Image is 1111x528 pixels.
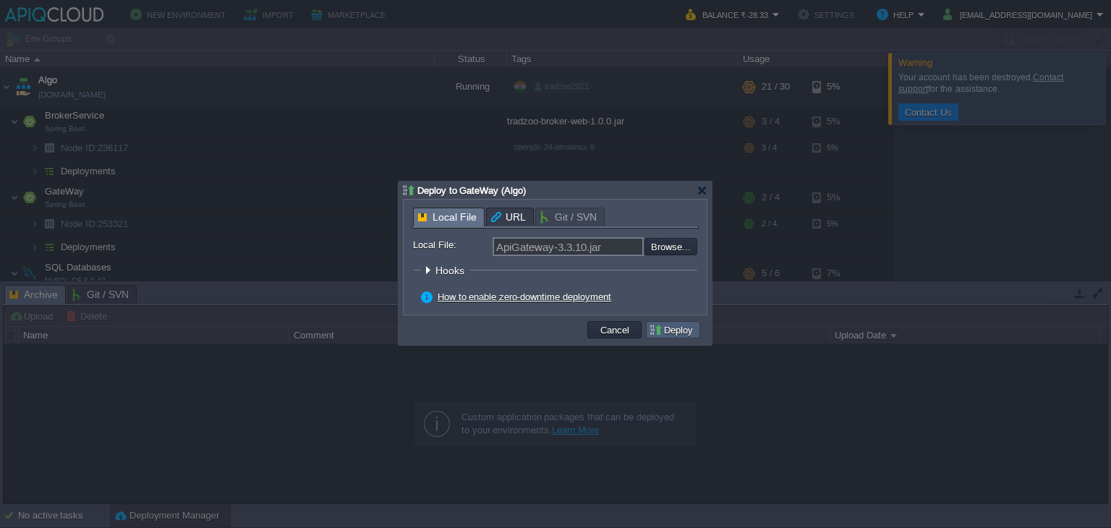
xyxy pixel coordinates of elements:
button: Deploy [649,323,697,336]
span: URL [491,208,526,226]
span: Deploy to GateWay (Algo) [417,185,526,196]
span: Local File [418,208,477,226]
label: Local File: [413,237,491,252]
a: How to enable zero-downtime deployment [438,291,611,302]
span: Git / SVN [540,208,597,226]
span: Hooks [435,265,468,276]
button: Cancel [596,323,634,336]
